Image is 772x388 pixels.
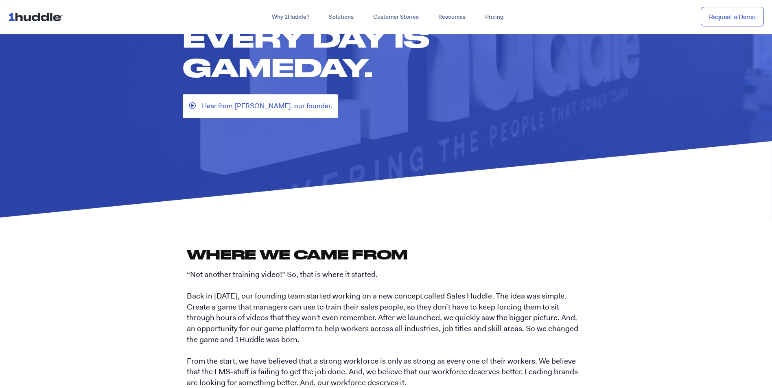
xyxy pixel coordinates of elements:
h1: Every day is gameday. [183,23,598,82]
a: Customer Stories [363,10,429,24]
a: Solutions [319,10,363,24]
a: Why 1Huddle? [262,10,319,24]
img: ... [8,9,66,24]
h2: Where we came from [187,246,586,263]
a: Hear from [PERSON_NAME], our founder. [183,94,338,118]
a: Resources [429,10,475,24]
span: Hear from [PERSON_NAME], our founder. [202,100,332,111]
a: Pricing [475,10,513,24]
a: Request a Demo [701,7,764,27]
